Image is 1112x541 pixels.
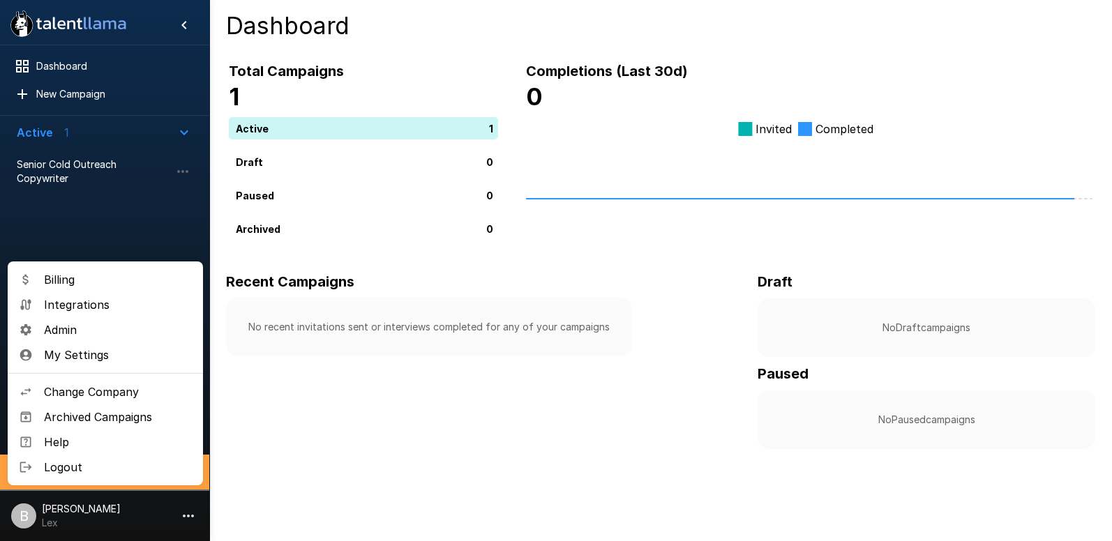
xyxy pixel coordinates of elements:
[44,383,192,400] span: Change Company
[44,346,192,363] span: My Settings
[44,296,192,313] span: Integrations
[44,321,192,338] span: Admin
[44,271,192,288] span: Billing
[44,459,192,475] span: Logout
[44,434,192,450] span: Help
[44,409,192,425] span: Archived Campaigns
